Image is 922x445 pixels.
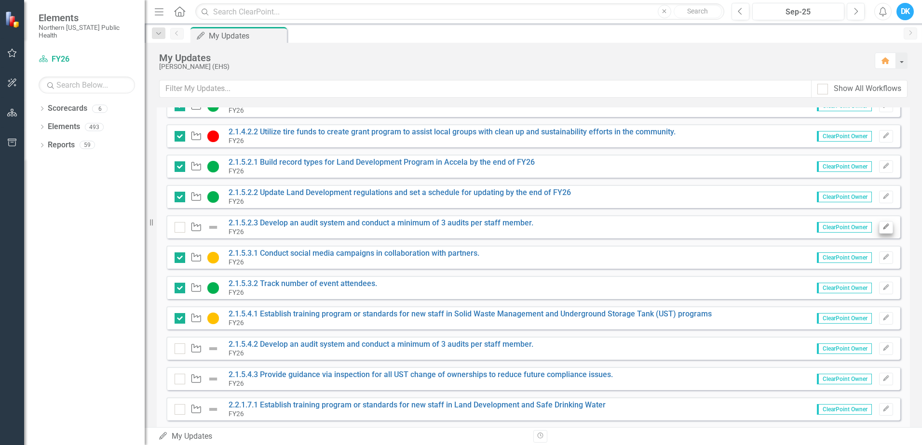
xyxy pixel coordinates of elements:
span: Elements [39,12,135,24]
button: DK [896,3,914,20]
img: In Progress [207,252,219,263]
a: Scorecards [48,103,87,114]
img: On Target [207,282,219,294]
img: Not Defined [207,343,219,354]
img: In Progress [207,313,219,324]
small: FY26 [229,137,244,144]
img: On Target [207,161,219,172]
small: FY26 [229,197,244,205]
small: Northern [US_STATE] Public Health [39,24,135,39]
a: 2.1.4.2.2 Utilize tire funds to create grant program to assist local groups with clean up and sus... [229,127,676,136]
span: ClearPoint Owner [817,404,872,415]
img: On Target [207,191,219,203]
a: 2.1.5.4.2 Develop an audit system and conduct a minimum of 3 audits per staff member. [229,340,533,349]
a: FY26 [39,54,135,65]
img: ClearPoint Strategy [5,11,22,28]
a: 2.1.5.2.2 Update Land Development regulations and set a schedule for updating by the end of FY26 [229,188,571,197]
a: 2.1.5.3.2 Track number of event attendees. [229,279,377,288]
small: FY26 [229,288,244,296]
button: Search [674,5,722,18]
input: Search Below... [39,77,135,93]
img: Not Defined [207,222,219,233]
img: Not Defined [207,373,219,385]
div: My Updates [159,52,865,63]
a: 2.1.5.4.3 Provide guidance via inspection for all UST change of ownerships to reduce future compl... [229,370,613,379]
span: ClearPoint Owner [817,343,872,354]
small: FY26 [229,410,244,418]
input: Filter My Updates... [159,80,812,98]
div: My Updates [209,30,285,42]
img: Not Defined [207,404,219,415]
a: 2.2.1.7.1 Establish training program or standards for new staff in Land Development and Safe Drin... [229,400,606,409]
span: ClearPoint Owner [817,192,872,202]
img: Off Target [207,131,219,142]
span: Search [687,7,708,15]
span: ClearPoint Owner [817,374,872,384]
small: FY26 [229,319,244,327]
a: 2.1.5.4.1 Establish training program or standards for new staff in Solid Waste Management and Und... [229,309,712,318]
span: ClearPoint Owner [817,131,872,142]
small: FY26 [229,167,244,175]
input: Search ClearPoint... [195,3,724,20]
small: FY26 [229,106,244,114]
small: FY26 [229,380,244,387]
div: [PERSON_NAME] (EHS) [159,63,865,70]
small: FY26 [229,258,244,266]
a: 2.1.5.2.3 Develop an audit system and conduct a minimum of 3 audits per staff member. [229,218,533,227]
span: ClearPoint Owner [817,313,872,324]
a: 2.1.5.2.1 Build record types for Land Development Program in Accela by the end of FY26 [229,157,535,167]
a: Reports [48,140,75,151]
a: Elements [48,121,80,132]
div: Sep-25 [756,6,841,18]
a: 2.1.5.3.1 Conduct social media campaigns in collaboration with partners. [229,249,479,258]
button: Sep-25 [752,3,844,20]
div: 6 [92,105,108,113]
span: ClearPoint Owner [817,222,872,233]
div: 493 [85,123,104,131]
small: FY26 [229,228,244,236]
span: ClearPoint Owner [817,252,872,263]
small: FY26 [229,349,244,357]
span: ClearPoint Owner [817,161,872,172]
div: 59 [80,141,95,149]
div: Show All Workflows [834,83,901,94]
div: My Updates [158,431,526,442]
span: ClearPoint Owner [817,283,872,293]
